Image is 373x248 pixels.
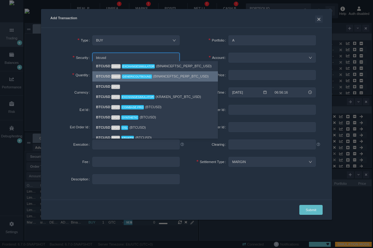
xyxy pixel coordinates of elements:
strong: BTCUSD [96,95,110,99]
strong: BTCUSD [96,64,110,68]
div: (BTCUSD) [96,124,214,131]
label: Description [50,173,92,185]
span: ExchangeSimulator [121,95,154,99]
div: BUY [96,36,109,45]
strong: BTCUSD [96,74,110,78]
span: Coinbase Pro [121,105,144,109]
div: (BINANCEFTSC_PERP_BTC_USD) [96,63,214,70]
div: (BINANCEFTSC_PERP_BTC_USD) [96,73,214,80]
label: Currency [50,86,92,99]
label: Type [50,34,92,46]
span: GenericOutbound [122,74,152,79]
span: OSL [121,126,128,130]
button: × [315,15,323,23]
strong: BTCUSD [96,105,110,109]
span: Spot [111,115,120,120]
label: Fee [50,156,92,168]
label: Ext Id [50,104,92,116]
label: Account [186,51,228,64]
label: Portfolio [186,34,228,46]
label: Quantity [50,69,92,81]
span: Spot [111,95,120,99]
span: Spot [111,126,120,130]
label: Ext Order Id [50,121,92,133]
h5: Add Transaction [50,15,323,23]
span: ExchangeSimulator [122,64,155,69]
input: Select time [271,87,316,97]
i: icon: down [309,56,312,60]
div: (BTCUSD) [96,114,214,121]
span: Spot [111,85,120,89]
div: (BTCUSD) [96,104,214,111]
label: Execution [50,138,92,151]
i: icon: clock-circle [308,90,312,94]
span: Spot [111,105,120,109]
i: icon: down [173,38,176,42]
div: (KRAKEN_SPOT_BTC_USD) [96,93,214,100]
strong: BTCUSD [96,126,110,129]
strong: BTCUSD [96,136,110,139]
strong: BTCUSD [96,115,110,119]
label: Clearing [186,138,228,151]
button: Submit [299,205,323,215]
span: Kraken [121,136,134,140]
div: MARGIN [232,157,252,166]
label: Security [50,51,92,64]
span: Swap [111,64,121,69]
span: Swap [111,74,121,79]
span: Spot [111,136,120,140]
label: Settlement Type [186,156,228,168]
i: icon: down [309,160,312,164]
input: Select date [228,87,279,97]
div: (BTCUSD) [96,134,214,141]
span: Synthetic [121,115,138,120]
i: icon: calendar [263,90,267,95]
strong: BTCUSD [96,85,110,88]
